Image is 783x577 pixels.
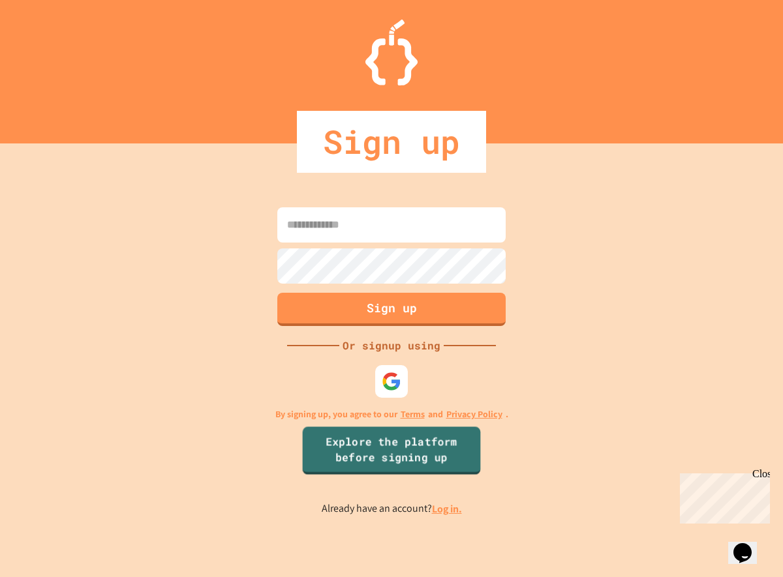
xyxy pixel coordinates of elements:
[339,338,444,353] div: Or signup using
[675,468,770,524] iframe: chat widget
[728,525,770,564] iframe: chat widget
[5,5,90,83] div: Chat with us now!Close
[322,501,462,517] p: Already have an account?
[303,426,481,474] a: Explore the platform before signing up
[446,407,502,421] a: Privacy Policy
[401,407,425,421] a: Terms
[297,111,486,173] div: Sign up
[432,502,462,516] a: Log in.
[277,293,506,326] button: Sign up
[275,407,508,421] p: By signing up, you agree to our and .
[382,372,401,391] img: google-icon.svg
[365,20,418,85] img: Logo.svg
